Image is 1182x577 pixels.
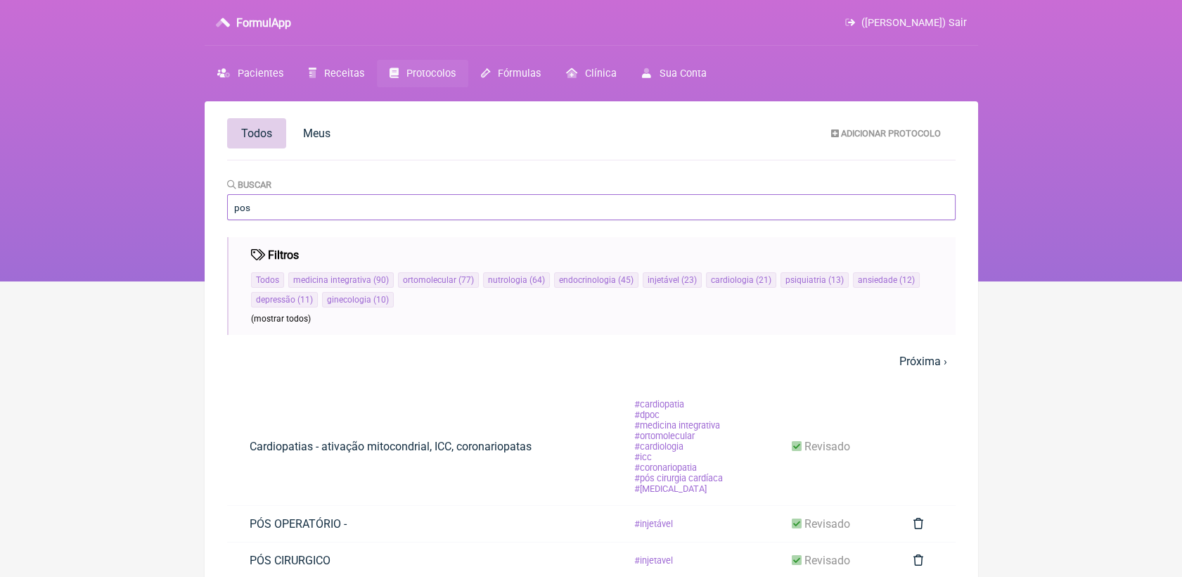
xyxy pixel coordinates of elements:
a: ortomolecular(77) [403,275,474,285]
a: Receitas [296,60,377,87]
span: cardiopatia [633,399,685,410]
span: cardiologia [633,441,684,452]
span: ( 12 ) [897,275,915,285]
a: cardiologia(21) [711,275,771,285]
a: depressão(11) [256,295,313,305]
a: Clínica [553,60,629,87]
span: psiquiatria [785,275,826,285]
span: Clínica [585,68,617,80]
a: injetável [610,507,696,540]
span: ortomolecular [403,275,456,285]
span: [MEDICAL_DATA] [633,483,707,494]
span: ansiedade [858,275,897,285]
span: revisado [804,517,850,531]
a: Protocolos [377,60,468,87]
span: endocrinologia [559,275,616,285]
span: ( 21 ) [754,275,771,285]
span: medicina integrativa [293,275,371,285]
span: pós cirurgia cardíaca [633,473,724,483]
a: ginecologia(10) [327,295,389,305]
span: coronariopatia [633,462,698,473]
a: revisado [769,506,873,542]
span: ( 77 ) [456,275,474,285]
span: ginecologia [327,295,371,305]
a: ansiedade(12) [858,275,915,285]
a: Cardiopatias - ativação mitocondrial, ICC, coronariopatas [227,429,554,464]
span: Todos [241,127,272,140]
span: Pacientes [238,68,283,80]
a: Todos [256,275,279,285]
span: injetável [648,275,679,285]
span: Protocolos [406,68,456,80]
input: ansiedade [227,194,956,220]
span: ( 13 ) [826,275,844,285]
span: ( 90 ) [371,275,389,285]
span: (mostrar todos) [251,314,311,324]
a: Pacientes [205,60,296,87]
a: Sua Conta [629,60,719,87]
nav: pager [227,346,956,376]
a: psiquiatria(13) [785,275,844,285]
span: ([PERSON_NAME]) Sair [861,17,967,29]
a: injetavel [610,544,696,577]
a: Meus [289,118,345,148]
span: ( 64 ) [527,275,545,285]
a: revisado [769,429,873,464]
a: Fórmulas [468,60,553,87]
span: ( 23 ) [679,275,697,285]
label: Buscar [227,179,272,190]
a: Todos [227,118,286,148]
span: Fórmulas [498,68,541,80]
span: ( 10 ) [371,295,389,305]
span: cardiologia [711,275,754,285]
span: depressão [256,295,295,305]
h4: Filtros [251,248,299,262]
a: ([PERSON_NAME]) Sair [845,17,966,29]
span: Meus [303,127,330,140]
span: Sua Conta [660,68,707,80]
span: ortomolecular [633,431,695,441]
a: Próxima › [899,355,947,368]
span: revisado [804,440,850,453]
a: endocrinologia(45) [559,275,634,285]
span: ( 45 ) [616,275,634,285]
span: dpoc [633,410,660,420]
a: PÓS OPERATÓRIO - [227,506,369,542]
h3: FormulApp [236,16,291,30]
a: injetável(23) [648,275,697,285]
a: nutrologia(64) [488,275,545,285]
span: ( 11 ) [295,295,313,305]
span: medicina integrativa [633,420,721,431]
span: revisado [804,554,850,567]
span: icc [633,452,653,462]
span: injetável [633,519,674,529]
a: cardiopatia dpoc medicina integrativa ortomolecular cardiologia icc coronariopatia pós cirurgia c... [610,388,746,505]
span: Receitas [324,68,364,80]
span: Adicionar Protocolo [841,128,941,139]
a: Adicionar Protocolo [820,121,952,145]
a: medicina integrativa(90) [293,275,389,285]
span: nutrologia [488,275,527,285]
span: injetavel [633,555,674,566]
